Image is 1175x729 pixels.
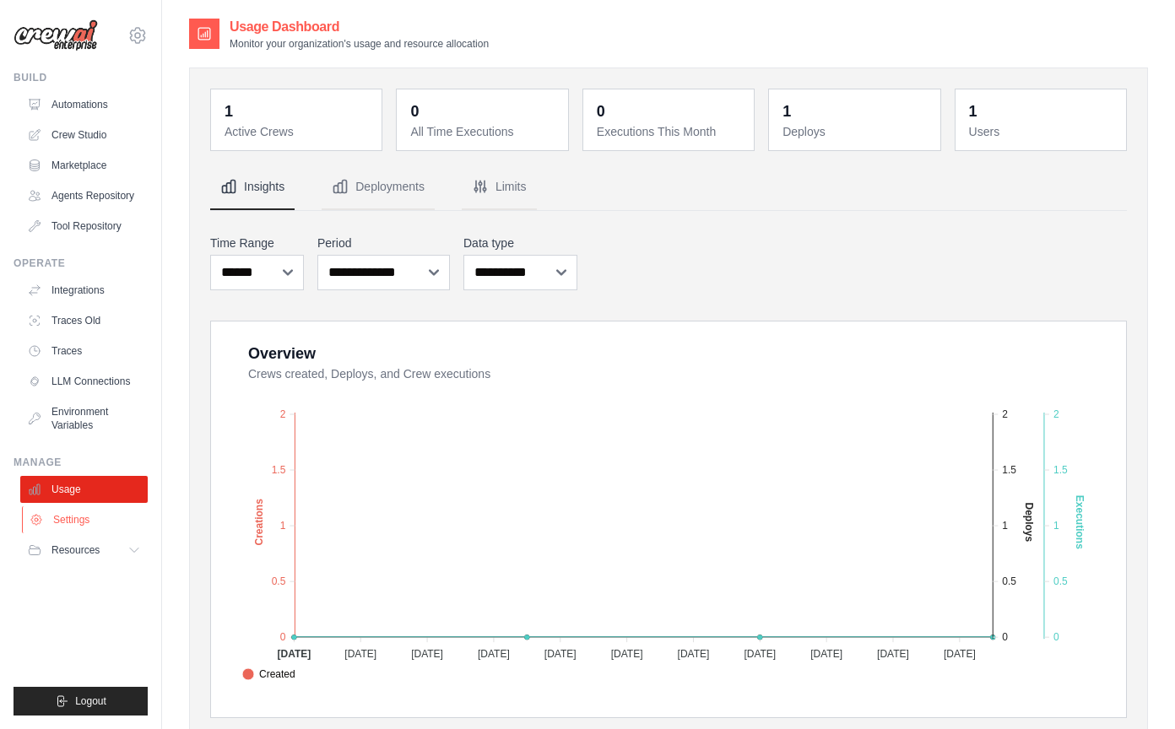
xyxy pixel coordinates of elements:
tspan: 1.5 [1053,464,1068,476]
label: Period [317,235,450,251]
div: Operate [14,256,148,270]
div: 1 [225,100,233,123]
span: Logout [75,694,106,708]
a: Settings [22,506,149,533]
text: Executions [1074,495,1086,549]
div: Build [14,71,148,84]
tspan: [DATE] [944,648,976,660]
button: Logout [14,687,148,715]
tspan: [DATE] [611,648,643,660]
a: Agents Repository [20,182,148,209]
a: Crew Studio [20,121,148,148]
tspan: [DATE] [544,648,577,660]
tspan: [DATE] [411,648,443,660]
tspan: 0 [1002,631,1008,643]
tspan: 0.5 [1002,575,1016,587]
tspan: [DATE] [744,648,776,660]
tspan: 1 [1002,520,1008,532]
tspan: [DATE] [678,648,710,660]
a: Tool Repository [20,213,148,240]
button: Insights [210,165,295,210]
img: Logo [14,19,98,51]
div: 0 [597,100,605,123]
div: 0 [410,100,419,123]
span: Created [242,667,295,682]
tspan: 2 [280,408,286,420]
text: Creations [253,499,265,546]
div: 1 [969,100,977,123]
dt: Active Crews [225,123,371,140]
div: 1 [782,100,791,123]
button: Resources [20,537,148,564]
div: Manage [14,456,148,469]
button: Deployments [322,165,435,210]
a: Automations [20,91,148,118]
div: Overview [248,342,316,365]
tspan: 0.5 [272,575,286,587]
tspan: 0 [1053,631,1059,643]
tspan: 0 [280,631,286,643]
a: Environment Variables [20,398,148,439]
dt: Crews created, Deploys, and Crew executions [248,365,1106,382]
label: Time Range [210,235,304,251]
tspan: 0.5 [1053,575,1068,587]
span: Resources [51,543,100,557]
a: Integrations [20,277,148,304]
a: Marketplace [20,152,148,179]
tspan: 2 [1053,408,1059,420]
a: Traces [20,337,148,364]
tspan: 1 [1053,520,1059,532]
a: Usage [20,476,148,503]
dt: All Time Executions [410,123,557,140]
tspan: 2 [1002,408,1008,420]
h2: Usage Dashboard [230,17,489,37]
label: Data type [463,235,577,251]
text: Deploys [1023,503,1035,543]
tspan: 1.5 [1002,464,1016,476]
tspan: [DATE] [344,648,376,660]
button: Limits [462,165,537,210]
tspan: 1 [280,520,286,532]
tspan: [DATE] [478,648,510,660]
dt: Deploys [782,123,929,140]
nav: Tabs [210,165,1127,210]
tspan: 1.5 [272,464,286,476]
tspan: [DATE] [277,648,311,660]
tspan: [DATE] [877,648,909,660]
a: LLM Connections [20,368,148,395]
dt: Users [969,123,1116,140]
p: Monitor your organization's usage and resource allocation [230,37,489,51]
a: Traces Old [20,307,148,334]
dt: Executions This Month [597,123,744,140]
tspan: [DATE] [810,648,842,660]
